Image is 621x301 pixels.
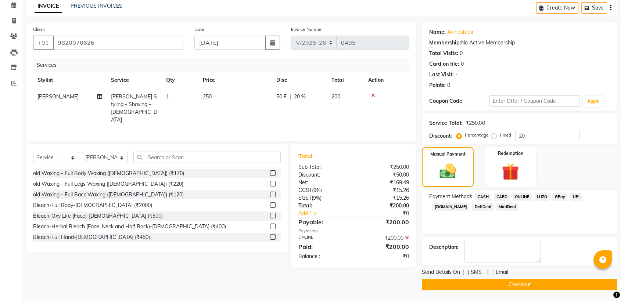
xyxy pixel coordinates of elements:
div: Points: [429,81,446,89]
div: ₹0 [364,210,414,217]
span: ONLINE [513,193,532,201]
span: 1 [166,93,169,100]
div: ₹0 [354,253,415,260]
span: | [290,93,291,101]
div: Bleach-Herbal Bleach (Face, Neck and Half Back)-[DEMOGRAPHIC_DATA] (₹400) [33,223,226,231]
th: Qty [162,72,198,88]
div: ₹15.26 [354,186,415,194]
div: Membership: [429,39,461,47]
div: ₹250.00 [354,163,415,171]
div: Bleach-Oxy Life (Face)-[DEMOGRAPHIC_DATA] (₹500) [33,212,163,220]
input: Search by Name/Mobile/Email/Code [53,36,183,50]
div: Bleach-Full Body-[DEMOGRAPHIC_DATA] (₹2000) [33,202,152,209]
div: ₹250.00 [466,119,485,127]
span: 250 [203,93,212,100]
div: Name: [429,28,446,36]
span: UPI [570,193,582,201]
button: Save [581,2,607,14]
label: Fixed [500,132,511,138]
th: Disc [272,72,327,88]
div: Sub Total: [293,163,354,171]
div: Services [34,58,414,72]
span: DefiDeal [472,203,493,211]
div: ONLINE [293,234,354,242]
span: 9% [313,187,320,193]
div: ₹50.00 [354,171,415,179]
div: Payments [298,228,409,234]
th: Price [198,72,272,88]
a: PREVIOUS INVOICES [71,3,122,9]
span: 20 % [294,93,306,101]
label: Manual Payment [430,151,466,157]
div: Total: [293,202,354,210]
div: Net: [293,179,354,186]
div: Discount: [429,132,452,140]
div: No Active Membership [429,39,610,47]
a: Avinash Sir [447,28,474,36]
div: ₹169.49 [354,179,415,186]
div: Total Visits: [429,50,458,57]
span: 200 [331,93,340,100]
input: Enter Offer / Coupon Code [489,95,580,107]
span: [PERSON_NAME] Styling - Shaving - [DEMOGRAPHIC_DATA] [111,93,157,123]
span: SMS [471,268,482,278]
div: Coupon Code [429,97,489,105]
div: Last Visit: [429,71,454,79]
button: +91 [33,36,54,50]
div: 0 [447,81,450,89]
span: MariDeal [496,203,518,211]
span: CARD [494,193,510,201]
input: Search or Scan [133,152,281,163]
span: 50 F [276,93,287,101]
div: 0 [461,60,464,68]
div: ₹200.00 [354,218,415,226]
div: ₹200.00 [354,242,415,251]
img: _gift.svg [496,161,524,182]
button: Apply [583,96,604,107]
div: Paid: [293,242,354,251]
div: Card on file: [429,60,459,68]
button: Create New [536,2,578,14]
div: Discount: [293,171,354,179]
th: Stylist [33,72,107,88]
span: Total [298,152,315,160]
span: GPay [552,193,567,201]
span: [PERSON_NAME] [37,93,79,100]
div: ( ) [293,186,354,194]
div: Bleach-Full Hand-[DEMOGRAPHIC_DATA] (₹450) [33,233,150,241]
div: Service Total: [429,119,463,127]
div: old Waxing - Full Body Waxing ([DEMOGRAPHIC_DATA]) (₹170) [33,170,184,177]
span: LUZO [535,193,550,201]
span: Send Details On [422,268,460,278]
span: Payment Methods [429,193,472,200]
a: Add Tip [293,210,364,217]
button: Checkout [422,279,617,290]
span: [DOMAIN_NAME] [432,203,469,211]
div: ₹15.26 [354,194,415,202]
div: 0 [460,50,463,57]
th: Total [327,72,364,88]
div: ( ) [293,194,354,202]
div: old Waxing - Full Legs Waxing ([DEMOGRAPHIC_DATA]) (₹220) [33,180,183,188]
span: 9% [313,195,320,201]
label: Redemption [498,150,523,157]
div: Description: [429,243,459,251]
label: Invoice Number [291,26,323,33]
span: CGST [298,187,312,193]
label: Percentage [465,132,488,138]
div: Balance : [293,253,354,260]
span: SGST [298,195,312,201]
div: old Waxing - Full Back Waxing ([DEMOGRAPHIC_DATA]) (₹120) [33,191,184,199]
label: Date [194,26,204,33]
div: ₹200.00 [354,234,415,242]
label: Client [33,26,45,33]
span: Email [495,268,508,278]
span: CASH [475,193,491,201]
th: Service [107,72,162,88]
img: _cash.svg [434,162,461,181]
div: - [455,71,457,79]
th: Action [364,72,409,88]
div: ₹200.00 [354,202,415,210]
div: Payable: [293,218,354,226]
